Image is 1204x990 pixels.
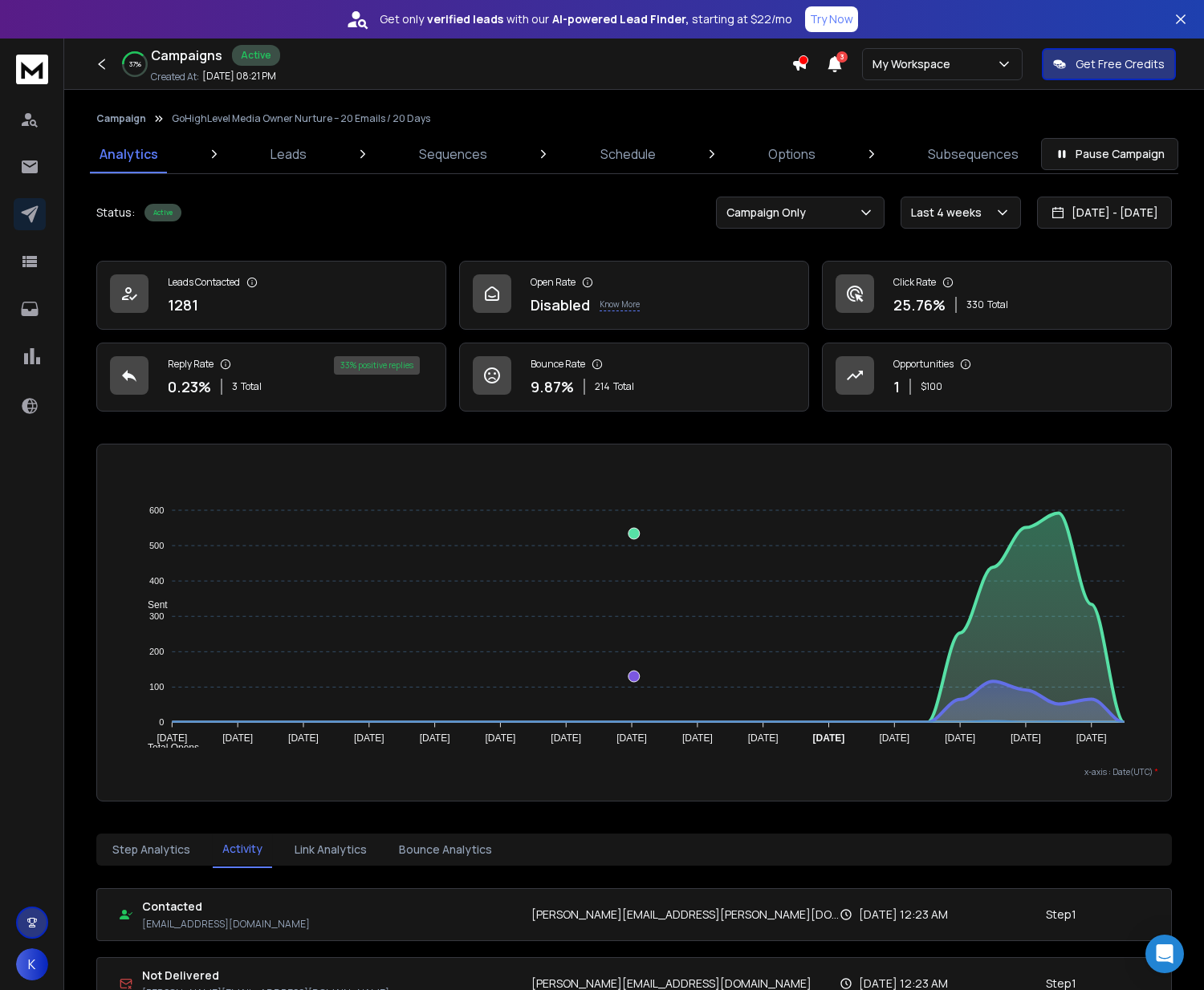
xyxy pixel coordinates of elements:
[1037,197,1172,229] button: [DATE] - [DATE]
[168,358,214,371] p: Reply Rate
[616,732,647,744] tspan: [DATE]
[149,505,164,515] tspan: 600
[1046,907,1076,923] p: Step 1
[893,358,954,371] p: Opportunities
[531,358,585,371] p: Bounce Rate
[531,276,576,289] p: Open Rate
[16,948,48,980] button: K
[285,832,376,867] button: Link Analytics
[136,599,168,611] span: Sent
[149,541,164,550] tspan: 500
[270,144,307,164] p: Leads
[103,832,200,867] button: Step Analytics
[813,732,845,744] tspan: [DATE]
[836,51,848,63] span: 3
[420,732,450,744] tspan: [DATE]
[551,732,582,744] tspan: [DATE]
[110,766,1158,778] p: x-axis : Date(UTC)
[595,380,610,393] span: 214
[129,59,141,69] p: 37 %
[157,732,188,744] tspan: [DATE]
[726,205,812,221] p: Campaign Only
[100,144,158,164] p: Analytics
[880,732,910,744] tspan: [DATE]
[149,611,164,621] tspan: 300
[151,46,222,65] h1: Campaigns
[142,899,310,915] h1: Contacted
[893,294,946,316] p: 25.76 %
[552,11,689,27] strong: AI-powered Lead Finder,
[822,343,1172,412] a: Opportunities1$100
[288,732,319,744] tspan: [DATE]
[531,907,840,923] p: [PERSON_NAME][EMAIL_ADDRESS][PERSON_NAME][DOMAIN_NAME]
[600,298,640,311] p: Know More
[90,135,168,173] a: Analytics
[96,261,446,330] a: Leads Contacted1281
[159,717,164,727] tspan: 0
[945,732,975,744] tspan: [DATE]
[759,135,825,173] a: Options
[531,375,574,398] p: 9.87 %
[380,11,792,27] p: Get only with our starting at $22/mo
[591,135,665,173] a: Schedule
[805,6,858,32] button: Try Now
[16,55,48,84] img: logo
[232,380,238,393] span: 3
[987,298,1008,311] span: Total
[149,682,164,692] tspan: 100
[486,732,516,744] tspan: [DATE]
[151,71,199,83] p: Created At:
[172,112,430,125] p: GoHighLevel Media Owner Nurture – 20 Emails / 20 Days
[96,205,135,221] p: Status:
[222,732,253,744] tspan: [DATE]
[459,261,809,330] a: Open RateDisabledKnow More
[427,11,503,27] strong: verified leads
[1042,48,1176,80] button: Get Free Credits
[168,375,211,398] p: 0.23 %
[168,276,240,289] p: Leads Contacted
[202,70,276,83] p: [DATE] 08:21 PM
[1076,56,1165,72] p: Get Free Credits
[1145,935,1184,973] div: Open Intercom Messenger
[748,732,779,744] tspan: [DATE]
[232,45,280,66] div: Active
[142,968,389,984] h1: Not Delivered
[928,144,1019,164] p: Subsequences
[859,907,948,923] p: [DATE] 12:23 AM
[96,343,446,412] a: Reply Rate0.23%3Total33% positive replies
[921,380,942,393] p: $ 100
[354,732,384,744] tspan: [DATE]
[768,144,816,164] p: Options
[810,11,853,27] p: Try Now
[459,343,809,412] a: Bounce Rate9.87%214Total
[409,135,497,173] a: Sequences
[966,298,984,311] span: 330
[893,276,936,289] p: Click Rate
[213,831,272,868] button: Activity
[149,647,164,656] tspan: 200
[144,204,181,221] div: Active
[1076,732,1107,744] tspan: [DATE]
[168,294,198,316] p: 1281
[872,56,957,72] p: My Workspace
[96,112,146,125] button: Campaign
[600,144,656,164] p: Schedule
[682,732,713,744] tspan: [DATE]
[911,205,988,221] p: Last 4 weeks
[419,144,487,164] p: Sequences
[822,261,1172,330] a: Click Rate25.76%330Total
[613,380,634,393] span: Total
[389,832,502,867] button: Bounce Analytics
[149,576,164,586] tspan: 400
[918,135,1028,173] a: Subsequences
[1011,732,1041,744] tspan: [DATE]
[241,380,262,393] span: Total
[142,918,310,931] p: [EMAIL_ADDRESS][DOMAIN_NAME]
[1041,138,1178,170] button: Pause Campaign
[261,135,316,173] a: Leads
[893,375,900,398] p: 1
[531,294,590,316] p: Disabled
[136,742,199,753] span: Total Opens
